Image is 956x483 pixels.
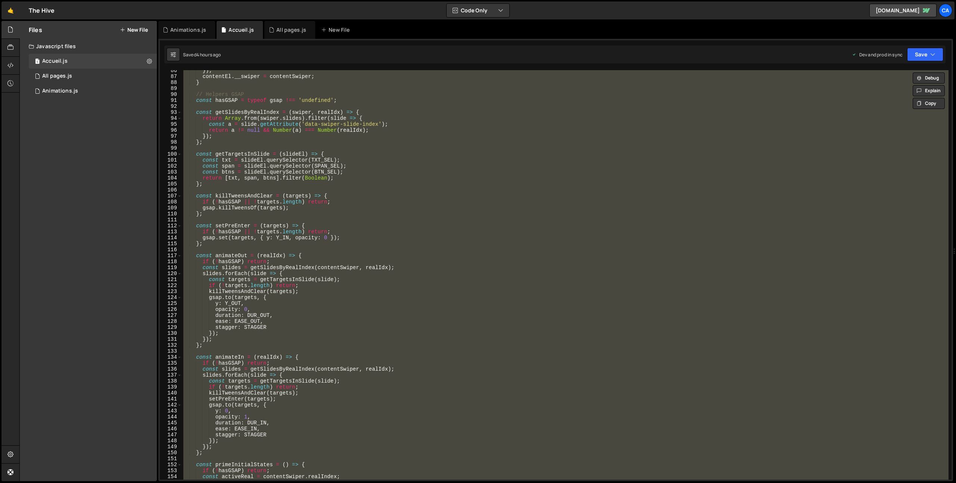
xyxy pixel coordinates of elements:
div: 116 [160,247,182,253]
div: 140 [160,390,182,396]
div: 147 [160,432,182,438]
button: New File [120,27,148,33]
div: 91 [160,97,182,103]
div: 114 [160,235,182,241]
div: 104 [160,175,182,181]
div: 146 [160,426,182,432]
div: Accueil.js [229,26,254,34]
div: 101 [160,157,182,163]
span: 1 [35,59,40,65]
div: 123 [160,289,182,295]
div: 127 [160,312,182,318]
button: Code Only [447,4,509,17]
div: 134 [160,354,182,360]
div: 90 [160,91,182,97]
div: 97 [160,133,182,139]
div: 120 [160,271,182,277]
div: Accueil.js [42,58,68,65]
div: 142 [160,402,182,408]
div: 148 [160,438,182,444]
a: Ca [939,4,952,17]
div: 111 [160,217,182,223]
div: 121 [160,277,182,283]
div: 131 [160,336,182,342]
div: 17034/46803.js [29,69,157,84]
div: 139 [160,384,182,390]
div: 128 [160,318,182,324]
div: Javascript files [20,39,157,54]
div: 99 [160,145,182,151]
div: 110 [160,211,182,217]
div: 106 [160,187,182,193]
div: 4 hours ago [196,52,221,58]
div: 102 [160,163,182,169]
div: 89 [160,85,182,91]
div: 118 [160,259,182,265]
div: 92 [160,103,182,109]
div: 141 [160,396,182,402]
div: 136 [160,366,182,372]
div: 95 [160,121,182,127]
div: 125 [160,300,182,306]
h2: Files [29,26,42,34]
div: 124 [160,295,182,300]
button: Copy [913,98,945,109]
div: 109 [160,205,182,211]
div: Animations.js [42,88,78,94]
div: 137 [160,372,182,378]
div: 17034/46849.js [29,84,157,99]
div: 105 [160,181,182,187]
div: Saved [183,52,221,58]
div: 150 [160,450,182,456]
div: 108 [160,199,182,205]
div: 132 [160,342,182,348]
div: 126 [160,306,182,312]
div: 94 [160,115,182,121]
div: 154 [160,474,182,480]
a: [DOMAIN_NAME] [869,4,937,17]
div: 133 [160,348,182,354]
div: Dev and prod in sync [852,52,903,58]
div: 96 [160,127,182,133]
div: 107 [160,193,182,199]
div: 149 [160,444,182,450]
div: All pages.js [42,73,72,80]
div: New File [321,26,353,34]
div: All pages.js [276,26,306,34]
div: 153 [160,468,182,474]
div: 144 [160,414,182,420]
div: 103 [160,169,182,175]
button: Save [907,48,943,61]
div: 129 [160,324,182,330]
div: 112 [160,223,182,229]
div: 143 [160,408,182,414]
div: 86 [160,68,182,74]
div: 88 [160,80,182,85]
div: 17034/46801.js [29,54,157,69]
div: The Hive [29,6,55,15]
div: 113 [160,229,182,235]
div: 98 [160,139,182,145]
button: Debug [913,72,945,84]
div: 93 [160,109,182,115]
div: 152 [160,462,182,468]
div: 115 [160,241,182,247]
div: 87 [160,74,182,80]
div: 138 [160,378,182,384]
div: 100 [160,151,182,157]
div: 135 [160,360,182,366]
div: 151 [160,456,182,462]
div: Animations.js [170,26,206,34]
div: 117 [160,253,182,259]
a: 🤙 [1,1,20,19]
div: 122 [160,283,182,289]
div: 130 [160,330,182,336]
div: 119 [160,265,182,271]
button: Explain [913,85,945,96]
div: 145 [160,420,182,426]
